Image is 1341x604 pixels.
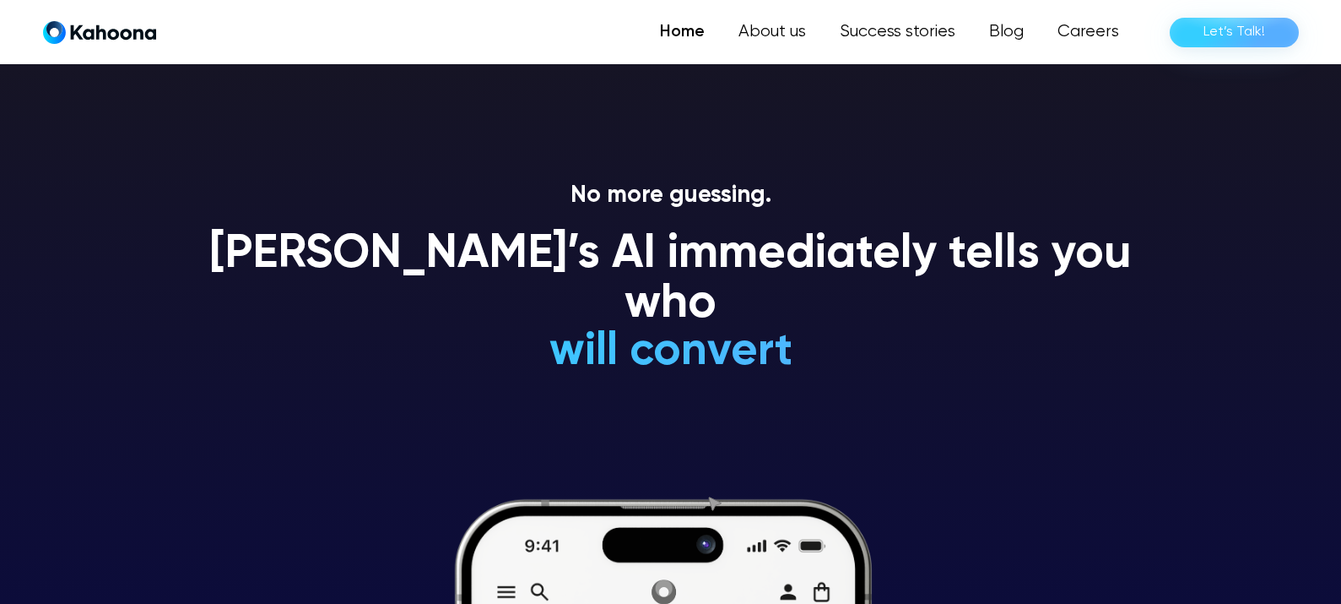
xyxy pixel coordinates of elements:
a: home [43,20,156,45]
div: Let’s Talk! [1203,19,1265,46]
p: No more guessing. [190,182,1152,210]
h1: will convert [422,327,919,377]
a: Careers [1041,15,1136,49]
a: About us [722,15,823,49]
h1: [PERSON_NAME]’s AI immediately tells you who [190,230,1152,330]
a: Blog [972,15,1041,49]
a: Home [643,15,722,49]
a: Success stories [823,15,972,49]
a: Let’s Talk! [1170,18,1299,47]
